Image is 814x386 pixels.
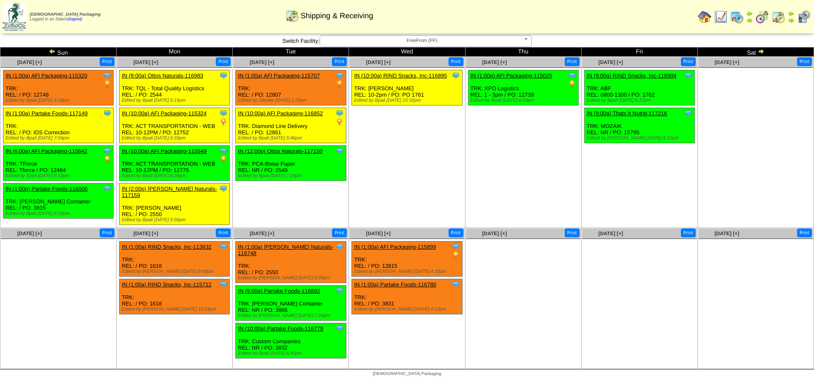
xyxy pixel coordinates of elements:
[335,324,344,333] img: Tooltip
[452,280,460,289] img: Tooltip
[6,98,113,103] div: Edited by Bpali [DATE] 6:18pm
[49,48,56,55] img: arrowleft.gif
[103,184,112,193] img: Tooltip
[122,269,229,274] div: Edited by [PERSON_NAME] [DATE] 9:00pm
[6,110,88,117] a: IN (1:00a) Partake Foods-117149
[788,10,794,17] img: arrowleft.gif
[120,242,230,277] div: TRK: REL: / PO: 1618
[335,242,344,251] img: Tooltip
[323,36,520,46] span: FreeFrom (FF)
[122,217,229,222] div: Edited by Bpali [DATE] 5:56pm
[3,3,26,31] img: zoroco-logo-small.webp
[219,147,228,155] img: Tooltip
[238,136,346,141] div: Edited by Bpali [DATE] 5:46pm
[100,228,114,237] button: Print
[120,108,230,143] div: TRK: ACT TRANSPORTATION - WEB REL: 10-12PM / PO: 12752
[465,47,581,57] td: Thu
[684,109,692,117] img: Tooltip
[797,10,811,24] img: calendarcustomer.gif
[681,57,696,66] button: Print
[103,71,112,80] img: Tooltip
[134,59,158,65] span: [DATE] [+]
[216,228,231,237] button: Print
[482,230,507,236] a: [DATE] [+]
[335,286,344,295] img: Tooltip
[250,230,274,236] a: [DATE] [+]
[122,186,217,198] a: IN (2:00p) [PERSON_NAME] Naturals-117159
[568,80,576,88] img: PO
[354,244,436,250] a: IN (1:00a) AFI Packaging-115899
[788,17,794,24] img: arrowright.gif
[238,325,323,332] a: IN (10:00a) Partake Foods-116779
[332,228,347,237] button: Print
[715,59,739,65] a: [DATE] [+]
[598,59,623,65] span: [DATE] [+]
[352,70,462,106] div: TRK: [PERSON_NAME] REL: 10-2pm / PO: PO 1761
[238,313,346,318] div: Edited by [PERSON_NAME] [DATE] 7:26pm
[3,146,114,181] div: TRK: TForce REL: Tforce / PO: 12464
[122,72,203,79] a: IN (8:00a) Ottos Naturals-116983
[335,117,344,126] img: PO
[100,57,114,66] button: Print
[122,148,206,154] a: IN (10:00a) AFI Packaging-115549
[581,47,697,57] td: Fri
[584,70,694,106] div: TRK: ABF REL: 0800-1300 / PO: 1762
[219,109,228,117] img: Tooltip
[354,269,462,274] div: Edited by [PERSON_NAME] [DATE] 4:33pm
[17,59,42,65] a: [DATE] [+]
[30,12,100,22] span: Logged in as Sdavis
[335,109,344,117] img: Tooltip
[471,72,552,79] a: IN (1:00p) AFI Packaging-115025
[715,230,739,236] a: [DATE] [+]
[681,228,696,237] button: Print
[122,173,229,178] div: Edited by Bpali [DATE] 6:28pm
[698,10,711,24] img: home.gif
[772,10,785,24] img: calendarinout.gif
[216,57,231,66] button: Print
[120,146,230,181] div: TRK: ACT TRANSPORTATION - WEB REL: 10-12PM / PO: 12775
[587,98,694,103] div: Edited by Bpali [DATE] 8:17pm
[354,307,462,312] div: Edited by [PERSON_NAME] [DATE] 4:13pm
[233,47,349,57] td: Tue
[238,98,346,103] div: Edited by Jdexter [DATE] 2:29pm
[134,230,158,236] a: [DATE] [+]
[122,136,229,141] div: Edited by Bpali [DATE] 6:33pm
[219,280,228,289] img: Tooltip
[250,59,274,65] a: [DATE] [+]
[103,147,112,155] img: Tooltip
[3,183,114,219] div: TRK: [PERSON_NAME] Container REL: / PO: 3815
[238,110,323,117] a: IN (10:00a) AFI Packaging-116852
[366,230,390,236] a: [DATE] [+]
[6,186,88,192] a: IN (1:00p) Partake Foods-116006
[122,244,212,250] a: IN (1:00a) RIND Snacks, Inc-113632
[452,71,460,80] img: Tooltip
[6,173,113,178] div: Edited by Bpali [DATE] 6:19pm
[17,230,42,236] a: [DATE] [+]
[236,242,346,283] div: TRK: REL: / PO: 2550
[219,71,228,80] img: Tooltip
[0,47,117,57] td: Sun
[6,211,113,216] div: Edited by Bpali [DATE] 6:19pm
[587,72,677,79] a: IN (9:00a) RIND Snacks, Inc-116904
[755,10,769,24] img: calendarblend.gif
[236,286,346,321] div: TRK: [PERSON_NAME] Container REL: NR / PO: 3866
[219,242,228,251] img: Tooltip
[238,173,346,178] div: Edited by Bpali [DATE] 7:24pm
[238,275,346,280] div: Edited by [PERSON_NAME] [DATE] 6:26pm
[122,110,206,117] a: IN (10:00a) AFI Packaging-115324
[482,59,507,65] a: [DATE] [+]
[122,281,212,288] a: IN (1:00a) RIND Snacks, Inc-115712
[565,57,580,66] button: Print
[117,47,233,57] td: Mon
[366,59,390,65] a: [DATE] [+]
[730,10,744,24] img: calendarprod.gif
[238,351,346,356] div: Edited by Bpali [DATE] 6:45pm
[120,279,230,314] div: TRK: REL: / PO: 1618
[120,183,230,225] div: TRK: [PERSON_NAME] REL: / PO: 2550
